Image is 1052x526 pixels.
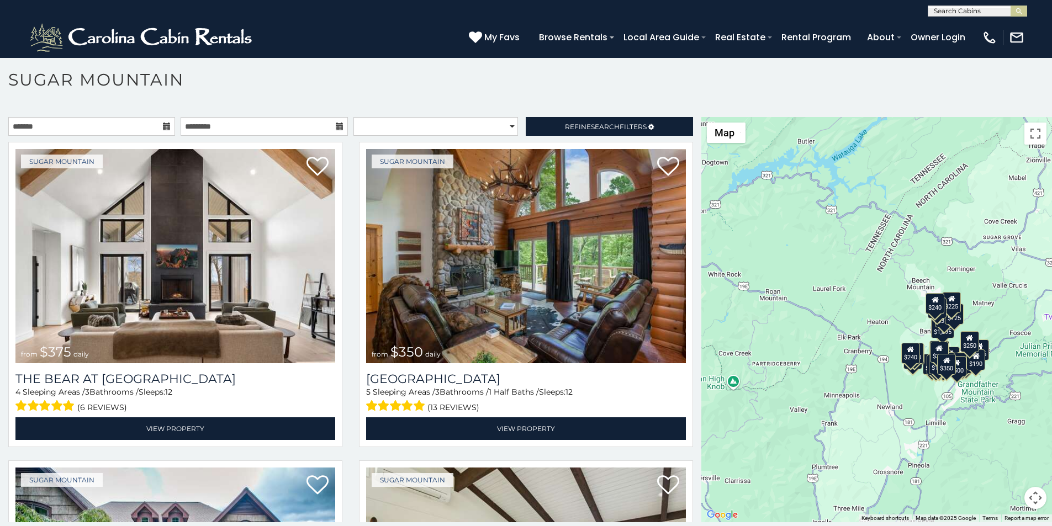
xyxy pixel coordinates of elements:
a: The Bear At [GEOGRAPHIC_DATA] [15,371,335,386]
a: Owner Login [905,28,971,47]
div: $500 [948,356,966,377]
span: 4 [15,387,20,397]
a: Open this area in Google Maps (opens a new window) [704,508,741,522]
div: $240 [901,343,920,364]
a: About [861,28,900,47]
a: Add to favorites [657,156,679,179]
img: White-1-2.png [28,21,257,54]
img: Grouse Moor Lodge [366,149,686,363]
img: The Bear At Sugar Mountain [15,149,335,363]
div: Sleeping Areas / Bathrooms / Sleeps: [366,386,686,415]
span: 3 [85,387,89,397]
a: View Property [366,417,686,440]
img: phone-regular-white.png [982,30,997,45]
span: 3 [435,387,440,397]
div: $195 [953,353,972,374]
span: (13 reviews) [427,400,479,415]
a: Sugar Mountain [372,155,453,168]
img: mail-regular-white.png [1009,30,1024,45]
div: $155 [927,354,946,375]
a: Sugar Mountain [21,473,103,487]
span: Map [715,127,734,139]
a: Sugar Mountain [372,473,453,487]
a: Real Estate [710,28,771,47]
button: Toggle fullscreen view [1024,123,1046,145]
span: Map data ©2025 Google [916,515,976,521]
span: from [372,350,388,358]
span: Refine Filters [565,123,647,131]
a: Add to favorites [306,474,329,497]
a: Report a map error [1005,515,1049,521]
a: The Bear At Sugar Mountain from $375 daily [15,149,335,363]
h3: Grouse Moor Lodge [366,371,686,386]
span: 5 [366,387,371,397]
a: Add to favorites [657,474,679,497]
button: Change map style [707,123,746,143]
div: $125 [945,304,964,325]
span: $350 [390,344,423,360]
h3: The Bear At Sugar Mountain [15,371,335,386]
div: $240 [926,293,945,314]
span: daily [425,350,441,358]
span: $375 [40,344,71,360]
span: 1 Half Baths / [489,387,539,397]
button: Map camera controls [1024,487,1046,509]
a: Add to favorites [306,156,329,179]
div: $225 [943,292,961,313]
div: $300 [930,342,949,363]
a: Grouse Moor Lodge from $350 daily [366,149,686,363]
span: from [21,350,38,358]
a: Local Area Guide [618,28,705,47]
span: Search [591,123,620,131]
a: Sugar Mountain [21,155,103,168]
a: View Property [15,417,335,440]
span: (6 reviews) [77,400,127,415]
div: $1,095 [931,317,954,338]
span: 12 [565,387,573,397]
a: [GEOGRAPHIC_DATA] [366,371,686,386]
button: Keyboard shortcuts [861,514,909,522]
div: $190 [929,341,948,362]
a: My Favs [469,30,522,45]
img: Google [704,508,741,522]
span: My Favs [484,30,520,44]
span: 12 [165,387,172,397]
a: Terms [982,515,998,521]
a: Rental Program [776,28,857,47]
a: Browse Rentals [533,28,613,47]
div: $175 [929,353,948,374]
a: RefineSearchFilters [526,117,692,136]
div: $190 [967,349,986,370]
div: $250 [960,331,979,352]
div: $200 [941,347,960,368]
div: $350 [938,354,956,375]
div: $155 [970,339,989,360]
div: Sleeping Areas / Bathrooms / Sleeps: [15,386,335,415]
span: daily [73,350,89,358]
